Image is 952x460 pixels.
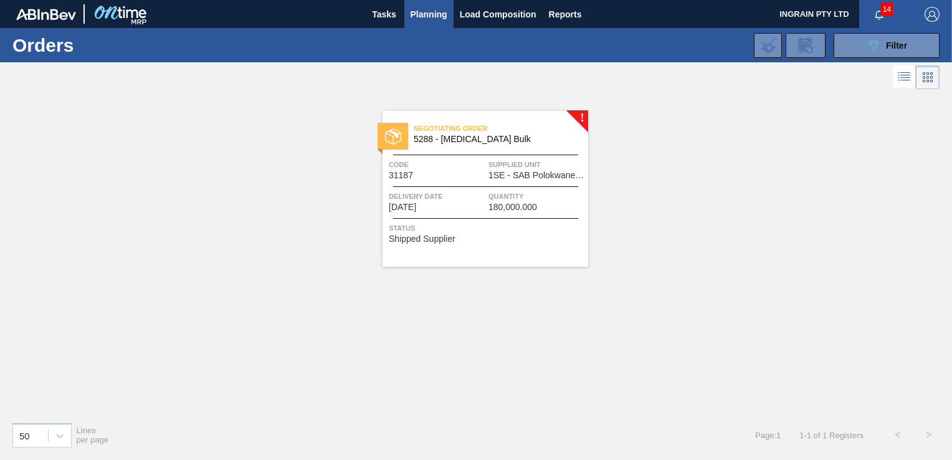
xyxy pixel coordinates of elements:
[389,234,455,244] span: Shipped Supplier
[488,190,585,203] span: Quantity
[414,135,578,144] span: 5288 - Dextrose Bulk
[389,171,413,180] span: 31187
[364,111,588,267] a: !statusNegotiating Order5288 - [MEDICAL_DATA] BulkCode31187Supplied Unit1SE - SAB Polokwane Brewe...
[834,33,940,58] button: Filter
[411,7,447,22] span: Planning
[893,65,916,89] div: List Vision
[549,7,582,22] span: Reports
[755,431,781,440] span: Page : 1
[16,9,76,20] img: TNhmsLtSVTkK8tSr43FrP2fwEKptu5GPRR3wAAAABJRU5ErkJggg==
[913,419,945,451] button: >
[460,7,536,22] span: Load Composition
[389,222,585,234] span: Status
[886,41,907,50] span: Filter
[859,6,899,23] button: Notifications
[880,2,893,16] span: 14
[19,430,30,441] div: 50
[389,203,416,212] span: 09/06/2025
[385,128,401,145] img: status
[414,122,588,135] span: Negotiating Order
[371,7,398,22] span: Tasks
[77,426,109,444] span: Lines per page
[916,65,940,89] div: Card Vision
[488,203,537,212] span: 180,000.000
[389,190,485,203] span: Delivery Date
[389,158,485,171] span: Code
[754,33,782,58] div: Import Order Negotiation
[786,33,826,58] div: Order Review Request
[12,38,191,52] h1: Orders
[925,7,940,22] img: Logout
[882,419,913,451] button: <
[799,431,864,440] span: 1 - 1 of 1 Registers
[488,171,585,180] span: 1SE - SAB Polokwane Brewery
[488,158,585,171] span: Supplied Unit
